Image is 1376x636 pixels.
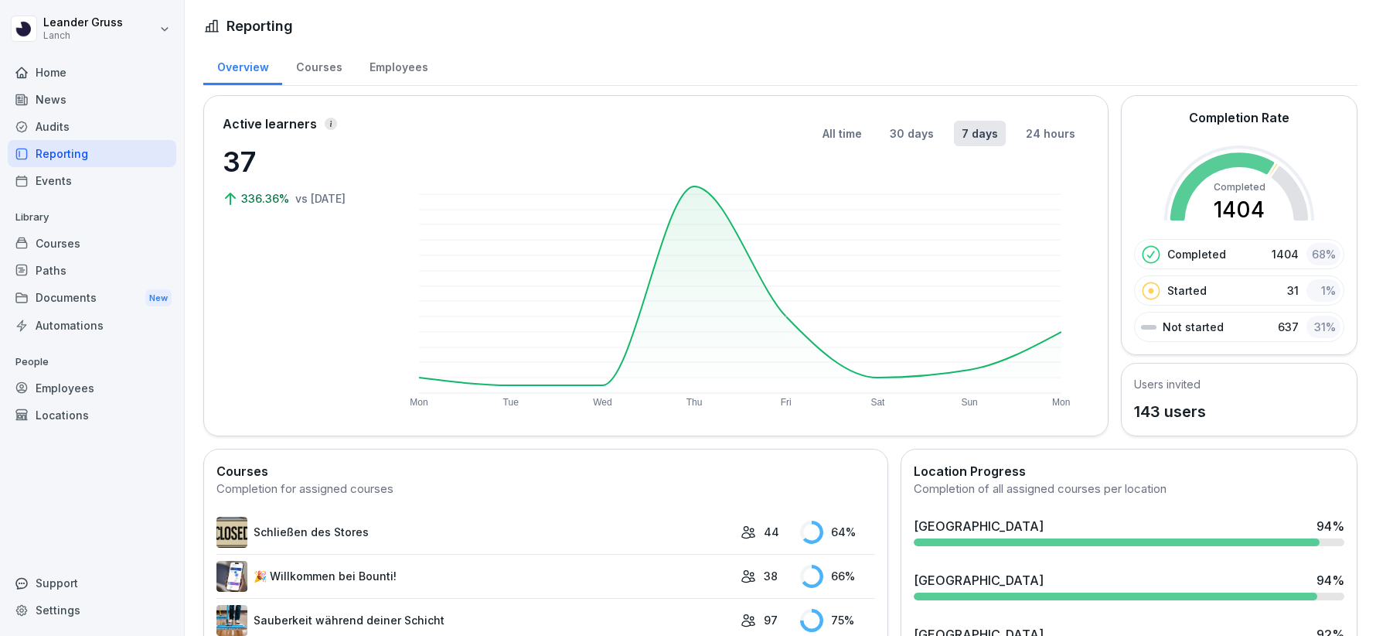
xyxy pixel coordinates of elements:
p: 143 users [1134,400,1206,423]
text: Mon [1052,397,1070,408]
p: 97 [764,612,778,628]
p: Library [8,205,176,230]
img: b4eu0mai1tdt6ksd7nlke1so.png [216,561,247,592]
div: New [145,289,172,307]
h5: Users invited [1134,376,1206,392]
p: Started [1167,282,1207,299]
a: Locations [8,402,176,429]
div: 1 % [1306,279,1340,302]
a: Employees [356,46,441,85]
a: [GEOGRAPHIC_DATA]94% [908,511,1350,552]
p: 336.36% [241,190,292,207]
a: Employees [8,374,176,402]
a: Reporting [8,140,176,167]
h1: Reporting [226,15,293,36]
h2: Completion Rate [1189,108,1289,127]
a: Sauberkeit während deiner Schicht [216,605,733,636]
div: Documents [8,284,176,313]
text: Tue [503,397,519,408]
a: Events [8,167,176,194]
a: Automations [8,312,176,339]
p: 37 [223,141,377,183]
p: 1404 [1272,246,1299,262]
div: 31 % [1306,316,1340,338]
h2: Courses [216,462,875,480]
p: Completed [1167,246,1226,262]
text: Thu [686,397,703,408]
p: 44 [764,524,779,540]
div: 68 % [1306,243,1340,265]
a: Courses [8,230,176,257]
div: 75 % [800,609,875,632]
a: Overview [203,46,282,85]
text: Fri [781,397,792,408]
a: Settings [8,597,176,624]
button: 30 days [882,121,942,146]
text: Wed [593,397,611,408]
a: DocumentsNew [8,284,176,313]
a: Courses [282,46,356,85]
div: Completion for assigned courses [216,480,875,498]
p: vs [DATE] [295,190,346,207]
text: Sat [870,397,885,408]
div: [GEOGRAPHIC_DATA] [914,571,1044,590]
a: News [8,86,176,113]
p: Lanch [43,30,123,41]
a: Audits [8,113,176,140]
a: Home [8,59,176,86]
div: 66 % [800,565,875,588]
text: Mon [410,397,427,408]
div: Support [8,569,176,597]
button: 7 days [954,121,1006,146]
button: All time [815,121,870,146]
h2: Location Progress [914,462,1344,480]
div: Completion of all assigned courses per location [914,480,1344,498]
p: Not started [1163,319,1224,335]
div: 94 % [1316,517,1344,535]
p: Leander Gruss [43,16,123,29]
div: 94 % [1316,571,1344,590]
p: 637 [1278,319,1299,335]
a: 🎉 Willkommen bei Bounti! [216,561,733,592]
p: 31 [1287,282,1299,299]
div: [GEOGRAPHIC_DATA] [914,517,1044,535]
a: Paths [8,257,176,284]
div: 64 % [800,521,875,544]
p: Active learners [223,115,317,133]
a: Schließen des Stores [216,517,733,548]
img: mbzv0a1adexohu9durq61vss.png [216,605,247,636]
a: [GEOGRAPHIC_DATA]94% [908,565,1350,607]
button: 24 hours [1018,121,1083,146]
p: People [8,350,176,374]
img: tah9yxvkym2pvszjriwubpkx.png [216,517,247,548]
p: 38 [764,568,778,584]
text: Sun [961,397,977,408]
